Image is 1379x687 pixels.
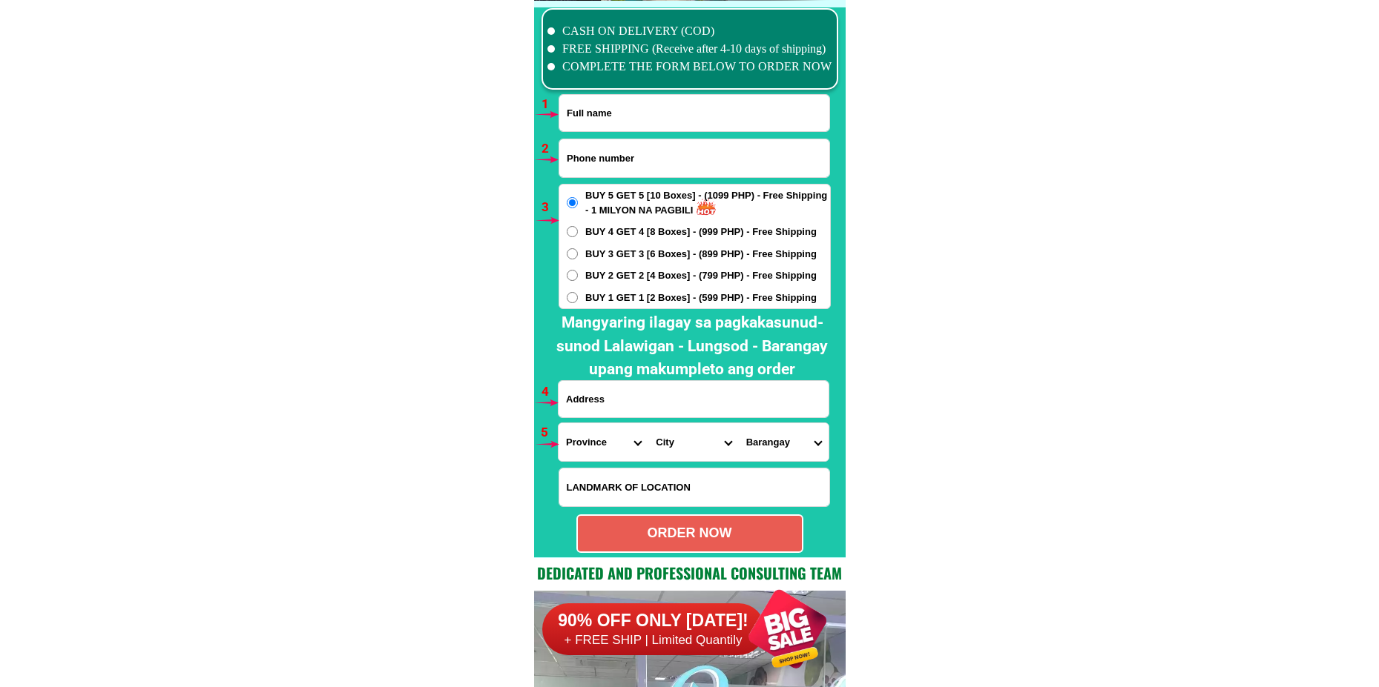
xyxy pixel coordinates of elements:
span: BUY 1 GET 1 [2 Boxes] - (599 PHP) - Free Shipping [585,291,817,305]
span: BUY 2 GET 2 [4 Boxes] - (799 PHP) - Free Shipping [585,268,817,283]
h2: Dedicated and professional consulting team [534,562,846,584]
input: BUY 5 GET 5 [10 Boxes] - (1099 PHP) - Free Shipping - 1 MILYON NA PAGBILI [567,197,578,208]
input: BUY 2 GET 2 [4 Boxes] - (799 PHP) - Free Shipping [567,270,578,281]
input: Input address [559,381,829,417]
li: FREE SHIPPING (Receive after 4-10 days of shipping) [547,40,832,58]
h6: 1 [542,95,559,114]
h6: 5 [541,423,558,442]
h6: 4 [542,382,559,402]
select: Select district [648,423,738,461]
h6: 2 [542,139,559,159]
span: BUY 3 GET 3 [6 Boxes] - (899 PHP) - Free Shipping [585,247,817,262]
h6: + FREE SHIP | Limited Quantily [542,632,765,648]
h6: 90% OFF ONLY [DATE]! [542,610,765,632]
select: Select province [559,423,648,461]
input: Input LANDMARKOFLOCATION [559,468,829,506]
li: CASH ON DELIVERY (COD) [547,22,832,40]
input: BUY 3 GET 3 [6 Boxes] - (899 PHP) - Free Shipping [567,248,578,259]
input: Input phone_number [559,139,829,177]
h2: Mangyaring ilagay sa pagkakasunud-sunod Lalawigan - Lungsod - Barangay upang makumpleto ang order [546,311,838,382]
select: Select commune [739,423,829,461]
span: BUY 5 GET 5 [10 Boxes] - (1099 PHP) - Free Shipping - 1 MILYON NA PAGBILI [585,188,830,217]
input: BUY 1 GET 1 [2 Boxes] - (599 PHP) - Free Shipping [567,292,578,303]
span: BUY 4 GET 4 [8 Boxes] - (999 PHP) - Free Shipping [585,225,817,239]
input: Input full_name [559,95,829,131]
li: COMPLETE THE FORM BELOW TO ORDER NOW [547,58,832,76]
h6: 3 [542,198,559,217]
div: ORDER NOW [578,523,802,543]
input: BUY 4 GET 4 [8 Boxes] - (999 PHP) - Free Shipping [567,226,578,237]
